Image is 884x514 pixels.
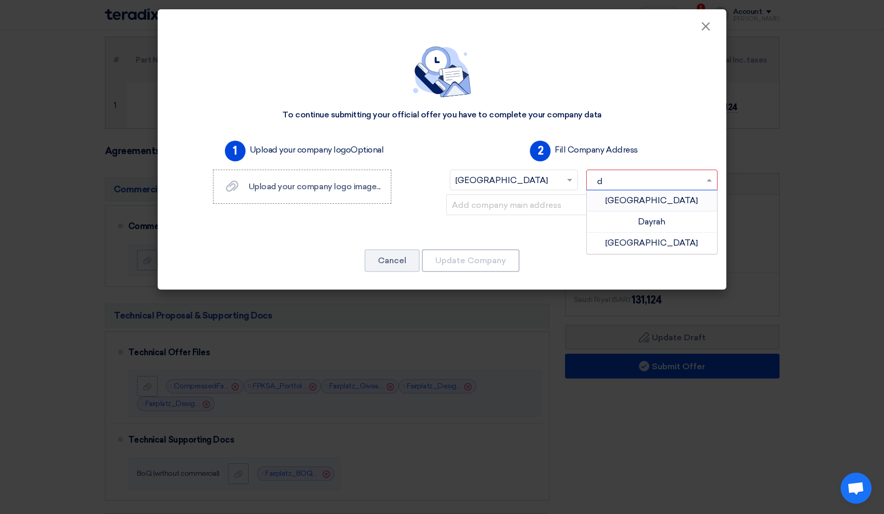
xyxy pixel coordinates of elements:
div: To continue submitting your official offer you have to complete your company data [282,110,601,120]
span: 1 [225,141,246,161]
input: Add company main address [446,194,718,215]
button: Cancel [364,249,420,272]
a: Open chat [841,473,872,504]
span: Dayrah [638,217,665,226]
span: Optional [350,145,384,155]
span: [GEOGRAPHIC_DATA] [605,238,698,248]
img: empty_state_contact.svg [413,47,471,97]
button: Close [692,17,719,37]
button: Update Company [422,249,520,272]
label: Fill Company Address [555,144,637,156]
span: × [700,19,711,39]
span: [GEOGRAPHIC_DATA] [605,195,698,205]
span: 2 [530,141,551,161]
label: Upload your company logo [250,144,384,156]
span: Upload your company logo image... [249,182,380,191]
